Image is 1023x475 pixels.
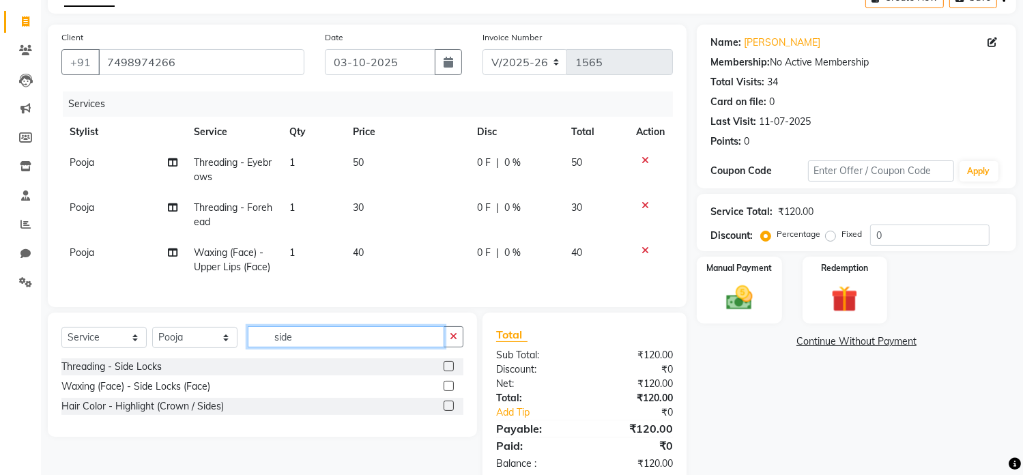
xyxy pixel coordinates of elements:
div: Card on file: [710,95,766,109]
div: Sub Total: [486,348,585,362]
th: Action [628,117,673,147]
button: +91 [61,49,100,75]
div: ₹120.00 [584,420,683,437]
div: Services [63,91,683,117]
span: 50 [571,156,582,169]
span: 1 [289,201,295,214]
span: 0 % [504,156,521,170]
img: _gift.svg [823,283,866,315]
div: Net: [486,377,585,391]
div: ₹120.00 [584,348,683,362]
label: Date [325,31,343,44]
div: ₹0 [601,405,683,420]
div: ₹120.00 [584,391,683,405]
span: Pooja [70,201,94,214]
div: 11-07-2025 [759,115,811,129]
th: Qty [281,117,345,147]
span: | [496,201,499,215]
span: 0 % [504,201,521,215]
div: Paid: [486,437,585,454]
label: Percentage [777,228,820,240]
span: Waxing (Face) - Upper Lips (Face) [194,246,270,273]
div: 0 [744,134,749,149]
span: 1 [289,156,295,169]
div: Membership: [710,55,770,70]
span: Threading - Forehead [194,201,272,228]
div: ₹120.00 [584,377,683,391]
span: 0 % [504,246,521,260]
div: Coupon Code [710,164,808,178]
span: 30 [354,201,364,214]
th: Disc [469,117,564,147]
div: Hair Color - Highlight (Crown / Sides) [61,399,224,414]
label: Invoice Number [482,31,542,44]
a: [PERSON_NAME] [744,35,820,50]
div: No Active Membership [710,55,1003,70]
span: 0 F [477,246,491,260]
span: Pooja [70,246,94,259]
div: Total Visits: [710,75,764,89]
span: Threading - Eyebrows [194,156,272,183]
div: Balance : [486,457,585,471]
th: Price [345,117,469,147]
button: Apply [960,161,998,182]
input: Search or Scan [248,326,444,347]
div: 34 [767,75,778,89]
span: 50 [354,156,364,169]
th: Stylist [61,117,186,147]
label: Fixed [841,228,862,240]
label: Manual Payment [706,262,772,274]
span: | [496,246,499,260]
th: Service [186,117,281,147]
a: Continue Without Payment [700,334,1013,349]
div: ₹120.00 [584,457,683,471]
span: 0 F [477,201,491,215]
span: 30 [571,201,582,214]
div: Total: [486,391,585,405]
span: 40 [571,246,582,259]
div: ₹0 [584,362,683,377]
div: Payable: [486,420,585,437]
span: | [496,156,499,170]
div: Last Visit: [710,115,756,129]
input: Search by Name/Mobile/Email/Code [98,49,304,75]
div: Points: [710,134,741,149]
div: Waxing (Face) - Side Locks (Face) [61,379,210,394]
th: Total [563,117,628,147]
span: 1 [289,246,295,259]
span: Pooja [70,156,94,169]
span: 0 F [477,156,491,170]
div: 0 [769,95,775,109]
div: Discount: [710,229,753,243]
div: ₹0 [584,437,683,454]
div: Discount: [486,362,585,377]
input: Enter Offer / Coupon Code [808,160,954,182]
div: Service Total: [710,205,773,219]
div: Name: [710,35,741,50]
span: 40 [354,246,364,259]
img: _cash.svg [718,283,761,313]
div: ₹120.00 [778,205,813,219]
div: Threading - Side Locks [61,360,162,374]
a: Add Tip [486,405,601,420]
label: Redemption [821,262,868,274]
span: Total [496,328,528,342]
label: Client [61,31,83,44]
